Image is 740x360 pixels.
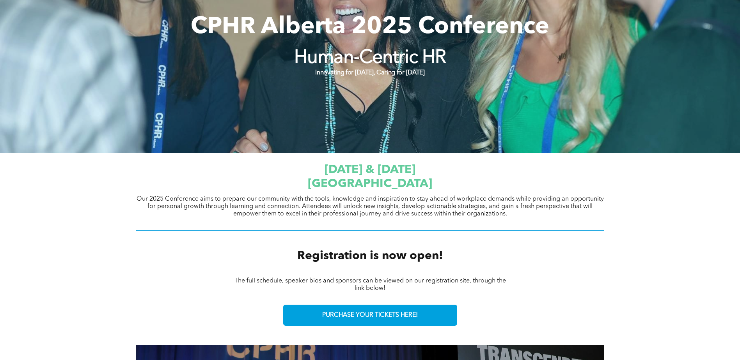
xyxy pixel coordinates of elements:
[191,16,549,39] span: CPHR Alberta 2025 Conference
[297,250,443,262] span: Registration is now open!
[283,305,457,326] a: PURCHASE YOUR TICKETS HERE!
[234,278,506,291] span: The full schedule, speaker bios and sponsors can be viewed on our registration site, through the ...
[315,70,424,76] strong: Innovating for [DATE], Caring for [DATE]
[308,178,432,190] span: [GEOGRAPHIC_DATA]
[322,312,418,319] span: PURCHASE YOUR TICKETS HERE!
[137,196,604,217] span: Our 2025 Conference aims to prepare our community with the tools, knowledge and inspiration to st...
[294,49,446,67] strong: Human-Centric HR
[325,164,415,176] span: [DATE] & [DATE]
